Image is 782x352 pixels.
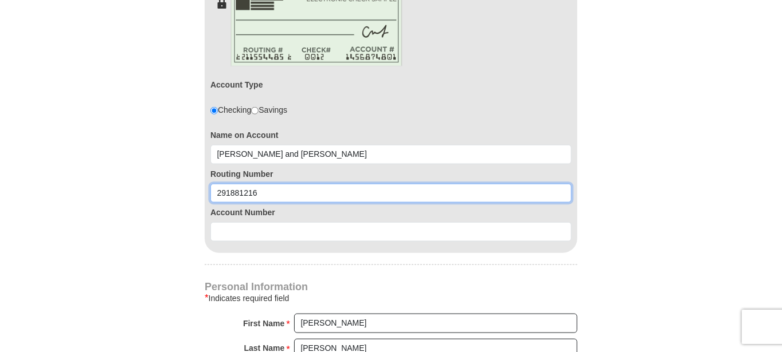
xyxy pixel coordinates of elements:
h4: Personal Information [205,282,577,291]
label: Account Type [210,79,263,90]
label: Routing Number [210,168,572,180]
label: Name on Account [210,129,572,141]
div: Checking Savings [210,104,287,116]
div: Indicates required field [205,291,577,305]
label: Account Number [210,207,572,218]
strong: First Name [243,315,284,331]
